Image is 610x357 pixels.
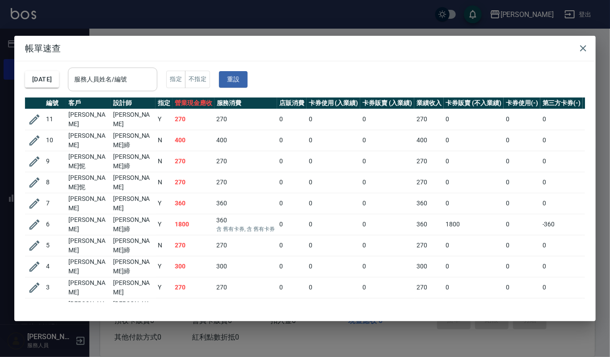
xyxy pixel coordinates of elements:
[172,151,215,172] td: 270
[540,235,583,256] td: 0
[66,193,111,214] td: [PERSON_NAME]
[414,298,444,319] td: 3400
[360,109,414,130] td: 0
[111,256,156,277] td: [PERSON_NAME]締
[307,98,361,109] th: 卡券使用 (入業績)
[156,109,172,130] td: Y
[156,214,172,235] td: Y
[444,235,504,256] td: 0
[277,130,307,151] td: 0
[172,277,215,298] td: 270
[172,235,215,256] td: 270
[215,235,277,256] td: 270
[156,151,172,172] td: N
[307,130,361,151] td: 0
[277,235,307,256] td: 0
[277,256,307,277] td: 0
[111,151,156,172] td: [PERSON_NAME]締
[504,214,540,235] td: 0
[414,109,444,130] td: 270
[44,298,66,319] td: 2
[185,71,210,88] button: 不指定
[66,298,111,319] td: [PERSON_NAME]
[504,151,540,172] td: 0
[215,214,277,235] td: 360
[360,193,414,214] td: 0
[414,214,444,235] td: 360
[414,256,444,277] td: 300
[44,109,66,130] td: 11
[166,71,185,88] button: 指定
[66,98,111,109] th: 客戶
[215,256,277,277] td: 300
[504,193,540,214] td: 0
[444,172,504,193] td: 0
[172,98,215,109] th: 營業現金應收
[66,277,111,298] td: [PERSON_NAME]
[540,277,583,298] td: 0
[44,235,66,256] td: 5
[215,277,277,298] td: 270
[414,193,444,214] td: 360
[111,298,156,319] td: [PERSON_NAME]締
[66,214,111,235] td: [PERSON_NAME]
[66,130,111,151] td: [PERSON_NAME]
[540,151,583,172] td: 0
[444,214,504,235] td: 1800
[277,109,307,130] td: 0
[111,277,156,298] td: [PERSON_NAME]
[172,193,215,214] td: 360
[540,256,583,277] td: 0
[504,256,540,277] td: 0
[111,109,156,130] td: [PERSON_NAME]
[172,109,215,130] td: 270
[540,172,583,193] td: 0
[44,172,66,193] td: 8
[172,130,215,151] td: 400
[66,256,111,277] td: [PERSON_NAME]
[540,98,583,109] th: 第三方卡券(-)
[44,277,66,298] td: 3
[504,172,540,193] td: 0
[307,109,361,130] td: 0
[504,277,540,298] td: 0
[217,225,275,233] p: 含 舊有卡券, 含 舊有卡券
[414,235,444,256] td: 270
[360,130,414,151] td: 0
[504,98,540,109] th: 卡券使用(-)
[540,130,583,151] td: 0
[111,214,156,235] td: [PERSON_NAME]締
[277,172,307,193] td: 0
[504,298,540,319] td: 0
[156,172,172,193] td: N
[360,235,414,256] td: 0
[307,151,361,172] td: 0
[25,71,59,88] button: [DATE]
[156,193,172,214] td: Y
[360,298,414,319] td: 0
[111,98,156,109] th: 設計師
[111,193,156,214] td: [PERSON_NAME]
[277,277,307,298] td: 0
[66,109,111,130] td: [PERSON_NAME]
[219,71,248,88] button: 重設
[540,214,583,235] td: -360
[215,151,277,172] td: 270
[215,193,277,214] td: 360
[307,172,361,193] td: 0
[414,277,444,298] td: 270
[172,298,215,319] td: 3400
[172,214,215,235] td: 1800
[44,98,66,109] th: 編號
[277,151,307,172] td: 0
[215,130,277,151] td: 400
[156,130,172,151] td: N
[444,130,504,151] td: 0
[156,98,172,109] th: 指定
[307,277,361,298] td: 0
[215,109,277,130] td: 270
[14,36,596,61] h2: 帳單速查
[66,172,111,193] td: [PERSON_NAME]怩
[307,214,361,235] td: 0
[360,172,414,193] td: 0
